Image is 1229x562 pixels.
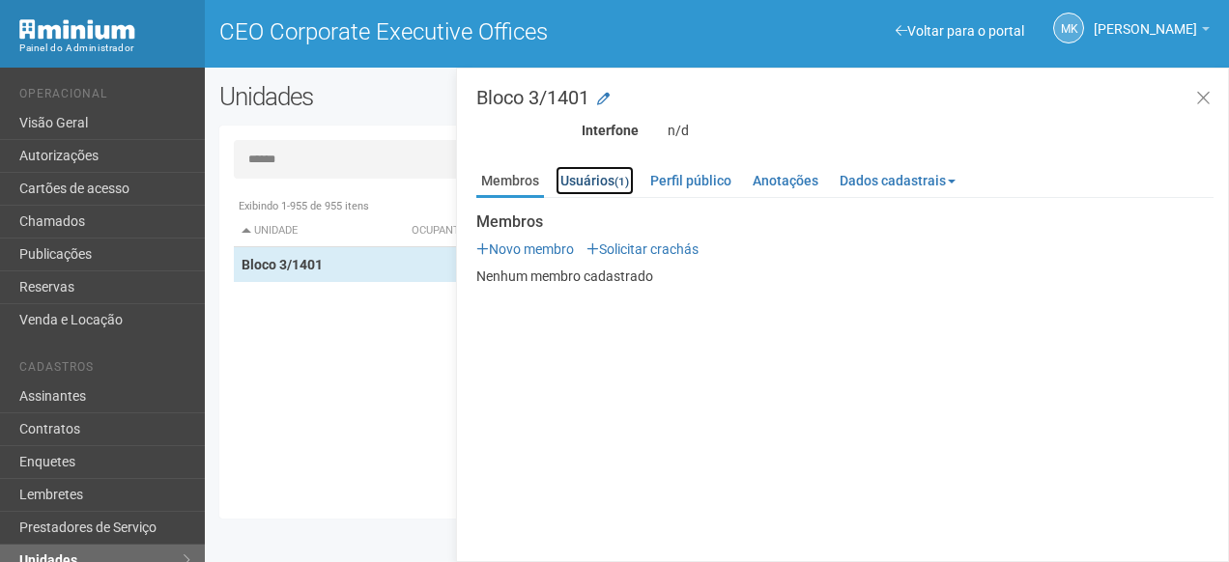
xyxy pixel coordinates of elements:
[234,215,404,247] th: Unidade: activate to sort column descending
[597,90,610,109] a: Modificar a unidade
[19,360,190,380] li: Cadastros
[1053,13,1084,43] a: MK
[1094,24,1210,40] a: [PERSON_NAME]
[896,23,1024,39] a: Voltar para o portal
[614,175,629,188] small: (1)
[748,166,823,195] a: Anotações
[645,166,736,195] a: Perfil público
[462,122,653,139] div: Interfone
[219,19,702,44] h1: CEO Corporate Executive Offices
[19,19,135,40] img: Minium
[476,213,1214,231] strong: Membros
[242,257,323,272] strong: Bloco 3/1401
[476,267,1214,285] p: Nenhum membro cadastrado
[219,82,617,111] h2: Unidades
[476,166,544,198] a: Membros
[404,215,872,247] th: Ocupante: activate to sort column ascending
[586,241,699,257] a: Solicitar crachás
[835,166,960,195] a: Dados cadastrais
[476,241,574,257] a: Novo membro
[1094,3,1197,37] span: Marcela Kunz
[653,122,1228,139] div: n/d
[476,88,1214,107] h3: Bloco 3/1401
[234,198,1200,215] div: Exibindo 1-955 de 955 itens
[19,87,190,107] li: Operacional
[19,40,190,57] div: Painel do Administrador
[556,166,634,195] a: Usuários(1)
